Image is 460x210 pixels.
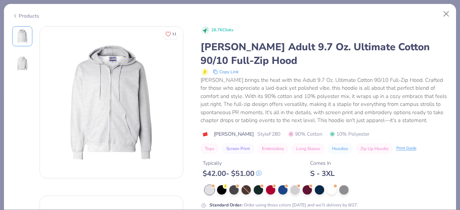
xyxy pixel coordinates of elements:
span: 10% Polyester [330,130,369,138]
button: Zip Up Hoodie [356,144,393,154]
div: S - 3XL [310,169,335,178]
button: Long Sleeve [292,144,324,154]
span: 11 [172,32,176,36]
button: Hoodies [328,144,353,154]
span: 26.7K Clicks [211,27,233,33]
img: Front [40,31,183,174]
strong: Standard Order : [210,202,243,208]
div: $ 42.00 - $ 51.00 [203,169,262,178]
button: copy to clipboard [211,67,241,76]
div: Comes In [310,159,335,167]
div: [PERSON_NAME] Adult 9.7 Oz. Ultimate Cotton 90/10 Full-Zip Hood [201,40,448,67]
div: Order using these colors [DATE] and we’ll delivery by 8/27. [210,202,358,208]
div: [PERSON_NAME] brings the heat with the Adult 9.7 Oz. Ultimate Cotton 90/10 Full-Zip Hood. Crafted... [201,76,448,125]
img: Back [14,55,31,72]
span: Style F280 [257,130,280,138]
button: Tops [201,144,218,154]
button: Close [440,7,453,21]
button: Like [162,29,180,39]
div: Typically [203,159,262,167]
img: brand logo [201,131,210,137]
span: [PERSON_NAME] [214,130,254,138]
button: Embroidery [258,144,288,154]
div: Products [12,12,39,20]
span: 90% Cotton [288,130,322,138]
button: Screen Print [222,144,254,154]
img: Front [14,28,31,45]
div: Print Guide [396,145,417,151]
